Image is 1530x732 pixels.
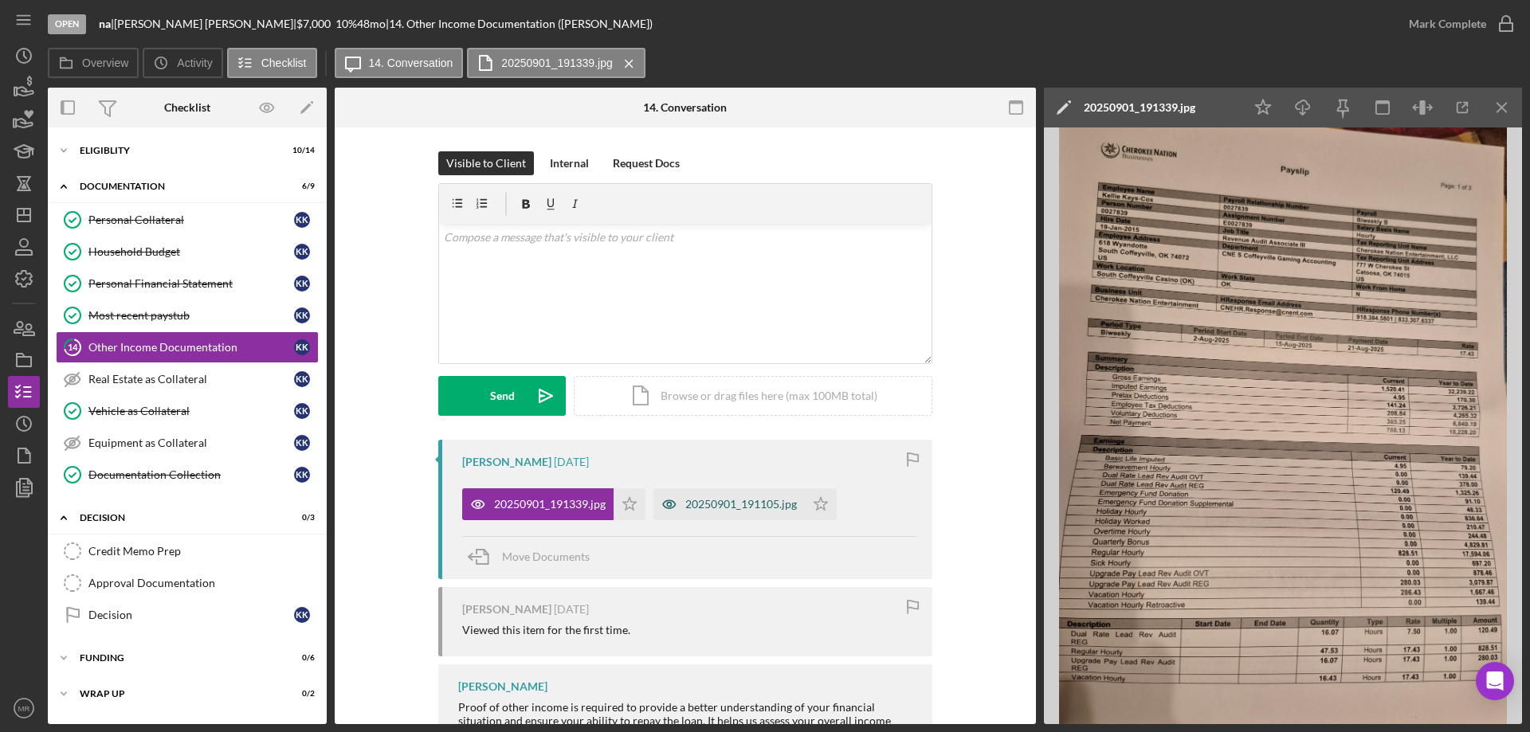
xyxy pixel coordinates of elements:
div: 0 / 2 [286,689,315,699]
img: Preview [1044,127,1522,724]
div: Request Docs [613,151,680,175]
a: 14Other Income DocumentationKK [56,331,319,363]
div: | [99,18,114,30]
div: [PERSON_NAME] [462,456,551,468]
a: Approval Documentation [56,567,319,599]
a: Personal Financial StatementKK [56,268,319,299]
div: | 14. Other Income Documentation ([PERSON_NAME]) [386,18,653,30]
div: Viewed this item for the first time. [462,624,630,636]
a: DecisionKK [56,599,319,631]
div: [PERSON_NAME] [462,603,551,616]
div: Approval Documentation [88,577,318,589]
a: Real Estate as CollateralKK [56,363,319,395]
label: Overview [82,57,128,69]
div: Vehicle as Collateral [88,405,294,417]
div: K K [294,276,310,292]
div: Equipment as Collateral [88,436,294,449]
text: MR [18,704,30,713]
div: K K [294,307,310,323]
button: 14. Conversation [335,48,464,78]
div: Decision [80,513,275,523]
div: K K [294,467,310,483]
div: 0 / 6 [286,653,315,663]
div: [PERSON_NAME] [458,680,547,693]
div: 6 / 9 [286,182,315,191]
div: 10 / 14 [286,146,315,155]
a: Credit Memo Prep [56,535,319,567]
div: Real Estate as Collateral [88,373,294,386]
div: Mark Complete [1409,8,1486,40]
div: [PERSON_NAME] [PERSON_NAME] | [114,18,296,30]
div: Personal Collateral [88,213,294,226]
a: Most recent paystubKK [56,299,319,331]
a: Vehicle as CollateralKK [56,395,319,427]
time: 2025-09-02 00:38 [554,456,589,468]
div: Funding [80,653,275,663]
b: na [99,17,111,30]
div: Other Income Documentation [88,341,294,354]
div: K K [294,607,310,623]
div: K K [294,435,310,451]
div: 20250901_191339.jpg [494,498,606,511]
a: Personal CollateralKK [56,204,319,236]
time: 2025-09-02 00:19 [554,603,589,616]
a: Household BudgetKK [56,236,319,268]
div: Wrap up [80,689,275,699]
tspan: 14 [68,342,78,352]
div: K K [294,244,310,260]
div: Eligiblity [80,146,275,155]
div: 0 / 3 [286,513,315,523]
div: K K [294,212,310,228]
button: Mark Complete [1393,8,1522,40]
button: 20250901_191105.jpg [653,488,837,520]
label: 20250901_191339.jpg [501,57,612,69]
div: Decision [88,609,294,621]
div: K K [294,403,310,419]
div: 14. Conversation [643,101,727,114]
span: $7,000 [296,17,331,30]
button: Send [438,376,566,416]
div: Household Budget [88,245,294,258]
div: Documentation [80,182,275,191]
button: Internal [542,151,597,175]
label: 14. Conversation [369,57,453,69]
span: Move Documents [502,550,590,563]
label: Activity [177,57,212,69]
div: Visible to Client [446,151,526,175]
div: Credit Memo Prep [88,545,318,558]
div: Send [490,376,515,416]
div: 20250901_191105.jpg [685,498,797,511]
div: Documentation Collection [88,468,294,481]
div: K K [294,339,310,355]
div: Internal [550,151,589,175]
div: Personal Financial Statement [88,277,294,290]
a: Documentation CollectionKK [56,459,319,491]
button: Move Documents [462,537,606,577]
button: Activity [143,48,222,78]
div: 48 mo [357,18,386,30]
div: Open Intercom Messenger [1476,662,1514,700]
div: K K [294,371,310,387]
div: Checklist [164,101,210,114]
div: 10 % [335,18,357,30]
label: Checklist [261,57,307,69]
button: MR [8,692,40,724]
button: 20250901_191339.jpg [462,488,645,520]
button: Checklist [227,48,317,78]
div: 20250901_191339.jpg [1084,101,1195,114]
div: Most recent paystub [88,309,294,322]
button: Visible to Client [438,151,534,175]
button: 20250901_191339.jpg [467,48,645,78]
button: Request Docs [605,151,688,175]
a: Equipment as CollateralKK [56,427,319,459]
button: Overview [48,48,139,78]
div: Open [48,14,86,34]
